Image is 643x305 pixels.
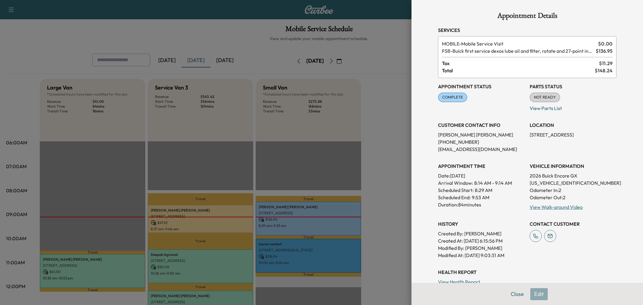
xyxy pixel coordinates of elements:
p: [EMAIL_ADDRESS][DOMAIN_NAME] [438,146,525,153]
h3: APPOINTMENT TIME [438,162,525,170]
p: Modified At : [DATE] 9:03:31 AM [438,252,525,259]
span: $ 11.29 [599,60,613,67]
span: Total [442,67,595,74]
h3: CONTACT CUSTOMER [530,220,616,228]
p: Created By : [PERSON_NAME] [438,230,525,237]
p: [PERSON_NAME] [PERSON_NAME] [438,131,525,138]
h3: Appointment Status [438,83,525,90]
p: Date: [DATE] [438,172,525,179]
span: $ 0.00 [598,40,613,47]
h3: Parts Status [530,83,616,90]
p: Odometer Out: 2 [530,194,616,201]
span: 8:14 AM - 9:14 AM [474,179,512,187]
h3: Health Report [438,269,616,276]
p: [US_VEHICLE_IDENTIFICATION_NUMBER] [530,179,616,187]
p: Scheduled Start: [438,187,474,194]
a: View Walk-around Video [530,204,583,210]
p: View Parts List [530,102,616,112]
p: [STREET_ADDRESS] [530,131,616,138]
h3: CUSTOMER CONTACT INFO [438,121,525,129]
span: NOT READY [530,94,559,100]
span: COMPLETE [439,94,467,100]
p: 8:29 AM [475,187,492,194]
a: View Health Report [438,279,480,285]
h3: VEHICLE INFORMATION [530,162,616,170]
button: Close [507,288,528,300]
span: Mobile Service Visit [442,40,596,47]
span: Buick first service dexos lube oil and filter, rotate and 27-point inspection. [442,47,593,55]
p: Modified By : [PERSON_NAME] [438,244,525,252]
span: Tax [442,60,599,67]
p: Arrival Window: [438,179,525,187]
p: Odometer In: 2 [530,187,616,194]
h3: Services [438,27,616,34]
span: $ 148.24 [595,67,613,74]
p: Scheduled End: [438,194,471,201]
span: $ 136.95 [596,47,613,55]
p: 2026 Buick Encore GX [530,172,616,179]
p: Created At : [DATE] 6:15:56 PM [438,237,525,244]
p: Duration: 84 minutes [438,201,525,208]
h3: LOCATION [530,121,616,129]
h3: History [438,220,525,228]
h1: Appointment Details [438,12,616,22]
p: 9:53 AM [472,194,489,201]
p: [PHONE_NUMBER] [438,138,525,146]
